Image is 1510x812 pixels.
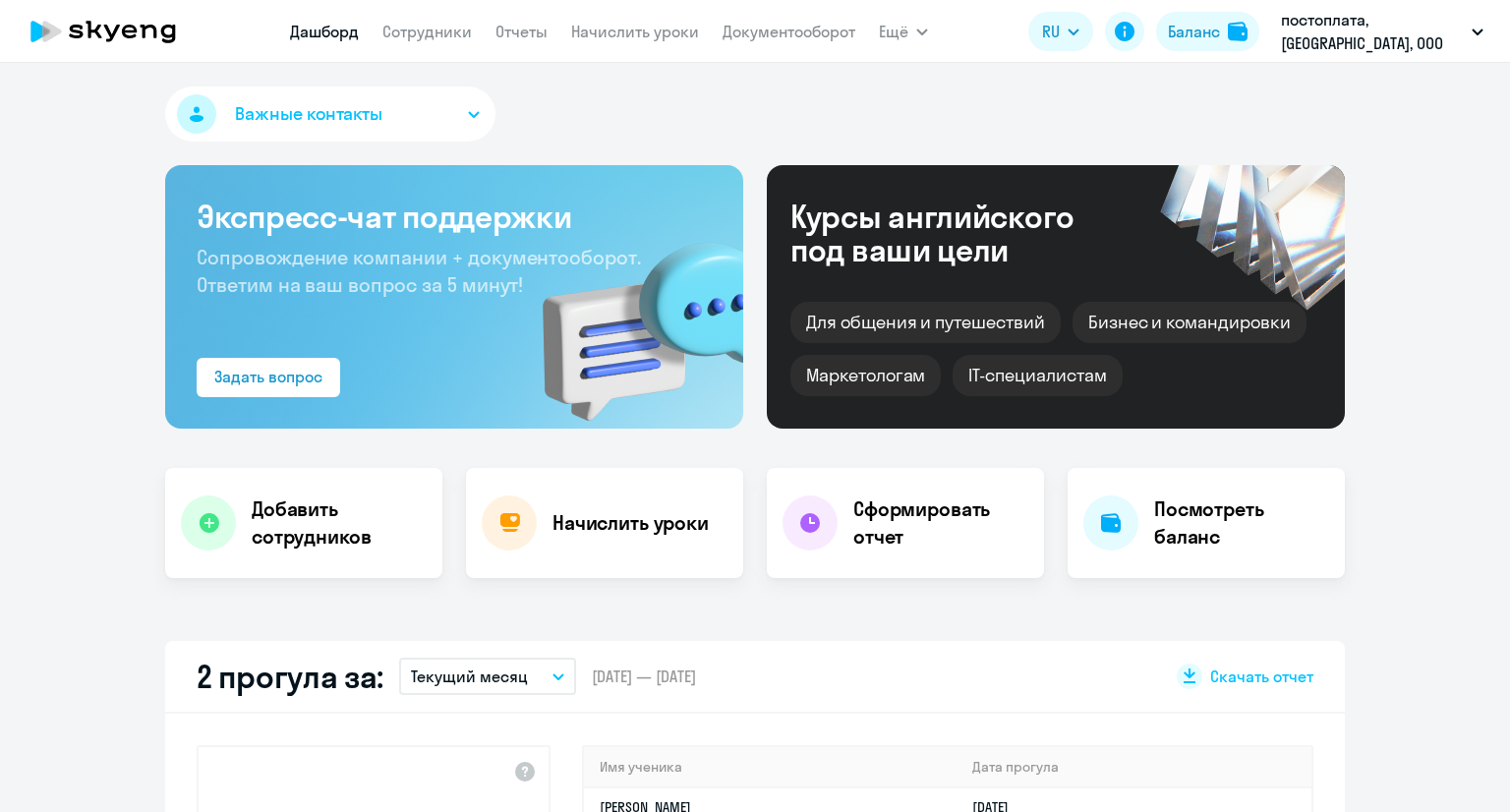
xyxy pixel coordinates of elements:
span: [DATE] — [DATE] [592,666,696,687]
h2: 2 прогула за: [197,657,383,696]
div: Курсы английского под ваши цели [790,200,1127,266]
button: RU [1028,12,1093,51]
div: Маркетологам [790,355,941,396]
button: Важные контакты [165,87,495,142]
span: Важные контакты [235,101,382,127]
h3: Экспресс-чат поддержки [197,197,712,236]
img: bg-img [514,207,743,429]
th: Имя ученика [584,747,957,787]
button: Текущий месяц [399,658,576,695]
div: Бизнес и командировки [1073,302,1307,343]
span: Сопровождение компании + документооборот. Ответим на ваш вопрос за 5 минут! [197,245,641,297]
a: Отчеты [495,22,548,41]
img: balance [1228,22,1248,41]
th: Дата прогула [957,747,1311,787]
button: Задать вопрос [197,358,340,397]
span: RU [1042,20,1060,43]
div: IT-специалистам [953,355,1122,396]
button: постоплата, [GEOGRAPHIC_DATA], ООО [1271,8,1493,55]
button: Ещё [879,12,928,51]
div: Для общения и путешествий [790,302,1061,343]
h4: Начислить уроки [552,509,709,537]
span: Скачать отчет [1210,666,1313,687]
div: Задать вопрос [214,365,322,388]
p: Текущий месяц [411,665,528,688]
h4: Посмотреть баланс [1154,495,1329,551]
h4: Добавить сотрудников [252,495,427,551]
span: Ещё [879,20,908,43]
p: постоплата, [GEOGRAPHIC_DATA], ООО [1281,8,1464,55]
a: Начислить уроки [571,22,699,41]
a: Документооборот [723,22,855,41]
div: Баланс [1168,20,1220,43]
a: Сотрудники [382,22,472,41]
button: Балансbalance [1156,12,1259,51]
a: Дашборд [290,22,359,41]
h4: Сформировать отчет [853,495,1028,551]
